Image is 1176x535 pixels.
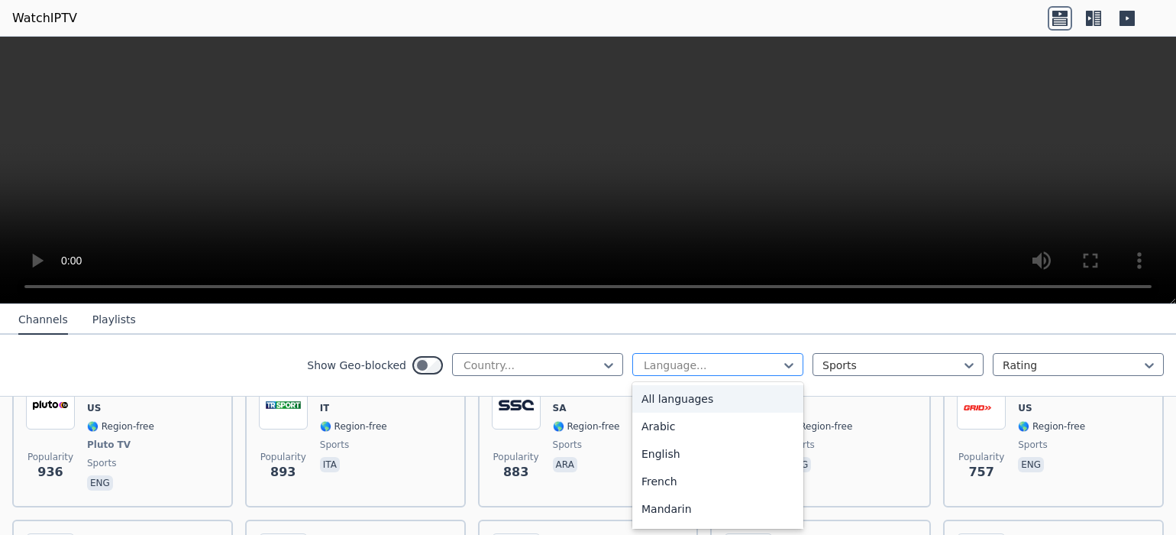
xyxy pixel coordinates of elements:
p: ara [553,457,577,472]
div: All languages [632,385,803,413]
a: WatchIPTV [12,9,77,28]
span: sports [1018,439,1047,451]
img: SSC Action Waleed [492,381,541,430]
div: English [632,440,803,468]
span: 🌎 Region-free [320,420,387,433]
button: Playlists [92,306,136,335]
span: 936 [37,463,63,481]
span: Popularity [260,451,306,463]
button: Channels [18,306,68,335]
p: eng [1018,457,1044,472]
span: 🌎 Region-free [87,420,154,433]
span: Popularity [493,451,539,463]
div: Arabic [632,413,803,440]
span: 893 [270,463,296,481]
span: US [87,402,101,414]
span: Popularity [27,451,73,463]
span: 757 [968,463,993,481]
label: Show Geo-blocked [307,358,406,373]
span: IT [320,402,330,414]
div: French [632,468,803,495]
span: SA [553,402,567,414]
div: Mandarin [632,495,803,523]
span: 🌎 Region-free [785,420,852,433]
img: MLB [26,381,75,430]
span: 883 [503,463,528,481]
img: TR Sport [259,381,308,430]
span: sports [553,439,582,451]
span: 🌎 Region-free [553,420,620,433]
p: ita [320,457,340,472]
span: sports [320,439,349,451]
span: 🌎 Region-free [1018,420,1085,433]
span: US [1018,402,1032,414]
span: sports [87,457,116,469]
span: Popularity [958,451,1004,463]
span: Pluto TV [87,439,131,451]
img: SportsGrid [957,381,1006,430]
p: eng [87,475,113,491]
